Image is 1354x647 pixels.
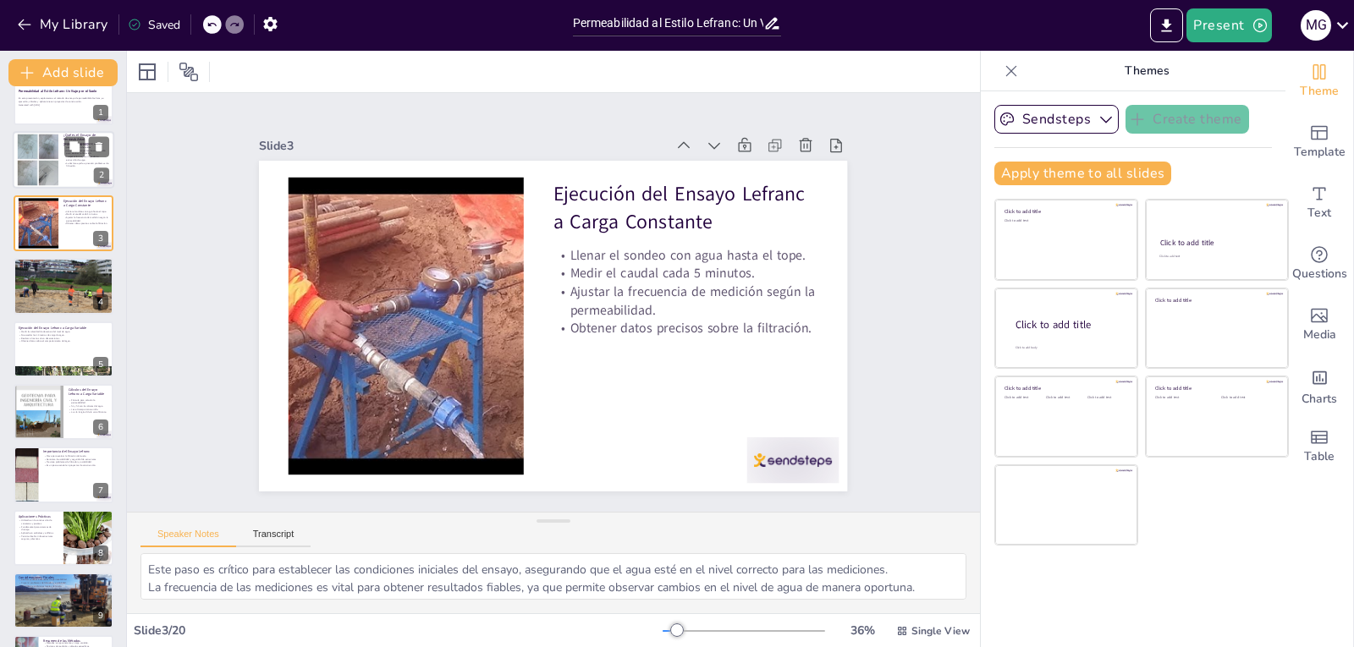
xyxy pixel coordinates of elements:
[19,513,58,518] p: Aplicaciones Prácticas
[911,624,970,638] span: Single View
[63,156,109,162] p: La ejecución implica inyección o extracción de agua.
[19,103,108,107] p: Generated with [URL]
[1221,396,1274,400] div: Click to add text
[14,384,113,440] div: 6
[1004,219,1126,223] div: Click to add text
[1285,173,1353,233] div: Add text boxes
[14,447,113,502] div: 7
[994,105,1119,134] button: Sendsteps
[19,578,108,582] p: Realizar pruebas adecuadas de permeabilidad.
[1304,447,1335,466] span: Table
[63,149,109,155] p: Se utiliza en proyectos de construcción para evaluar la filtración.
[1285,416,1353,477] div: Add a table
[19,525,58,531] p: Fundamental para sistemas de drenaje.
[128,17,180,33] div: Saved
[1285,233,1353,294] div: Get real-time input from your audience
[1285,294,1353,355] div: Add images, graphics, shapes or video
[69,411,108,414] p: L es la longitud de la zona filtrante.
[1025,51,1269,91] p: Themes
[1155,385,1276,392] div: Click to add title
[539,293,703,540] p: Ajustar la frecuencia de medición según la permeabilidad.
[19,97,108,103] p: En esta presentación, exploraremos el método de ensayo de permeabilidad Lefranc, su ejecución, cá...
[14,258,113,314] div: 4
[19,575,108,580] p: Consideraciones Finales
[43,455,108,458] p: Clave para evaluar la filtración del suelo.
[14,573,113,628] div: 9
[19,273,108,277] p: hm es la altura del agua en el sondeo.
[19,267,108,271] p: Fórmula para calcular la conductividad hidráulica.
[93,546,108,561] div: 8
[14,510,113,566] div: 8
[19,333,108,337] p: No exceder los 10 metros de carga de agua.
[94,168,109,184] div: 2
[63,210,108,213] p: Llenar el sondeo con agua hasta el tope.
[19,90,97,94] strong: Permeabilidad al Estilo Lefranc: Un Viaje por el Suelo
[43,464,108,468] p: Es un paso esencial en proyectos de construcción.
[93,608,108,623] div: 9
[93,231,108,246] div: 3
[63,162,109,167] p: La técnica ayuda a prevenir problemas de filtración.
[19,535,58,540] p: Permite diseñar infraestructuras seguras y efectivas.
[1307,204,1331,222] span: Text
[1004,396,1043,400] div: Click to add text
[69,387,108,397] p: Cálculos del Ensayo Lefranc a Carga Variable
[19,330,108,333] p: Medir la velocidad de descenso del nivel de agua.
[69,408,108,411] p: t es el tiempo transcurrido.
[14,69,113,125] div: 1
[1285,355,1353,416] div: Add charts and graphs
[1300,82,1339,101] span: Theme
[842,622,883,639] div: 36 %
[236,529,311,547] button: Transcript
[611,242,791,498] p: Ejecución del Ensayo Lefranc a Carga Constante
[93,357,108,372] div: 5
[43,449,108,454] p: Importancia del Ensayo Lefranc
[43,461,108,464] p: Previene problemas de filtración y estabilidad.
[1087,396,1126,400] div: Click to add text
[134,622,663,639] div: Slide 3 / 20
[8,59,118,86] button: Add slide
[63,213,108,217] p: Medir el caudal cada 5 minutos.
[1015,346,1122,350] div: Click to add body
[43,638,108,643] p: Resumen de los Métodos
[1159,255,1272,259] div: Click to add text
[19,582,108,585] p: Prevenir problemas de filtración y estabilidad.
[93,105,108,120] div: 1
[1015,318,1124,332] div: Click to add title
[1292,265,1347,283] span: Questions
[93,294,108,310] div: 4
[134,58,161,85] div: Layout
[1004,385,1126,392] div: Click to add title
[140,553,966,600] textarea: Este paso es crítico para establecer las condiciones iniciales del ensayo, asegurando que el agua...
[19,325,108,330] p: Ejecución del Ensayo Lefranc a Carga Variable
[64,137,85,157] button: Duplicate Slide
[1155,396,1208,400] div: Click to add text
[19,584,108,588] p: Considerar condiciones locales del suelo.
[63,199,108,208] p: Ejecución del Ensayo Lefranc a Carga Constante
[14,321,113,377] div: 5
[994,162,1171,185] button: Apply theme to all slides
[1301,8,1331,42] button: M G
[570,283,718,522] p: Medir el caudal cada 5 minutos.
[19,337,108,340] p: Realizar al menos cinco observaciones.
[93,483,108,498] div: 7
[19,262,108,267] p: Cálculos del Ensayo Lefranc a Carga Constante
[93,419,108,435] div: 6
[1004,208,1126,215] div: Click to add title
[1046,396,1084,400] div: Click to add text
[19,518,58,524] p: Utilizado en la construcción de carreteras y puentes.
[573,11,764,36] input: Insert title
[19,271,108,274] p: Q es el caudal inyectado.
[63,133,109,147] p: ¿Qué es el Ensayo de Permeabilidad [PERSON_NAME]?
[1150,8,1183,42] button: Export to PowerPoint
[69,404,108,408] p: h1 y h2 son las alturas del agua.
[1186,8,1271,42] button: Present
[1301,10,1331,41] div: M G
[1155,296,1276,303] div: Click to add title
[19,339,108,343] p: Obtener datos sobre el comportamiento del agua.
[19,531,58,535] p: Aplicado en embalses y edificios.
[69,398,108,404] p: Fórmula para calcular la permeabilidad.
[1285,112,1353,173] div: Add ready made slides
[43,458,108,462] p: Garantiza la estabilidad y seguridad de estructuras.
[179,62,199,82] span: Position
[14,195,113,251] div: 3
